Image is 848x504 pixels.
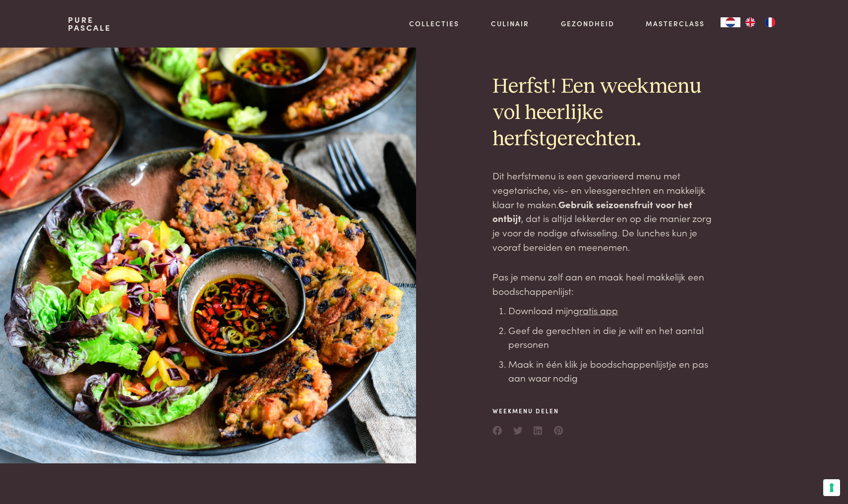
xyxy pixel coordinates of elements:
aside: Language selected: Nederlands [721,17,780,27]
a: Collecties [409,18,459,29]
span: Weekmenu delen [492,406,564,415]
a: Gezondheid [561,18,614,29]
li: Maak in één klik je boodschappenlijstje en pas aan waar nodig [508,357,720,385]
p: Pas je menu zelf aan en maak heel makkelijk een boodschappenlijst: [492,270,720,298]
a: PurePascale [68,16,111,32]
strong: Gebruik seizoensfruit voor het ontbijt [492,197,692,225]
button: Uw voorkeuren voor toestemming voor trackingtechnologieën [823,479,840,496]
div: Language [721,17,740,27]
a: Culinair [491,18,529,29]
li: Geef de gerechten in die je wilt en het aantal personen [508,323,720,351]
h2: Herfst! Een weekmenu vol heerlijke herfstgerechten. [492,74,720,153]
li: Download mijn [508,303,720,318]
ul: Language list [740,17,780,27]
a: EN [740,17,760,27]
a: gratis app [573,303,618,317]
a: Masterclass [646,18,705,29]
a: NL [721,17,740,27]
p: Dit herfstmenu is een gevarieerd menu met vegetarische, vis- en vleesgerechten en makkelijk klaar... [492,168,720,254]
a: FR [760,17,780,27]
